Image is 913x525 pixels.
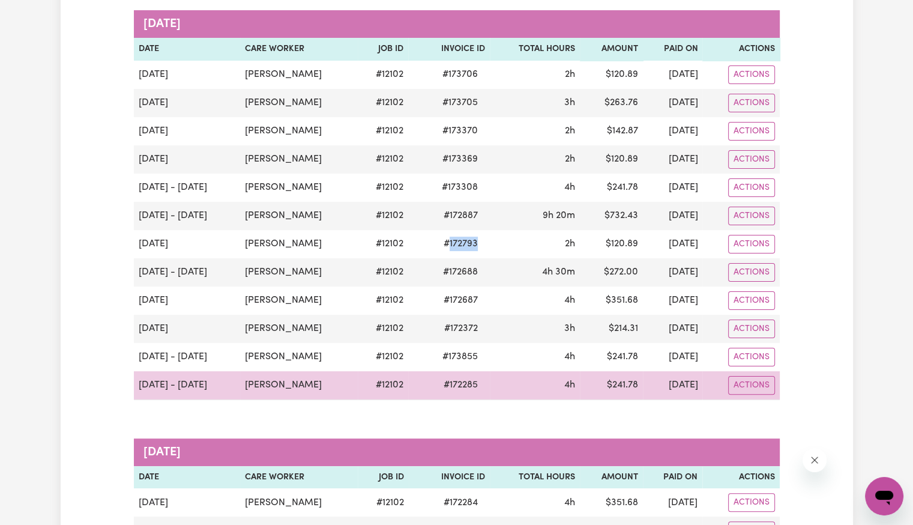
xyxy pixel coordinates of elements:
td: $ 120.89 [580,145,643,174]
td: [PERSON_NAME] [240,488,358,517]
td: [PERSON_NAME] [240,230,358,258]
td: # 12102 [358,145,408,174]
td: [DATE] [643,343,702,371]
button: Actions [728,348,775,366]
span: 2 hours [565,239,575,249]
span: 9 hours 20 minutes [543,211,575,220]
span: # 172793 [436,237,485,251]
button: Actions [728,320,775,338]
th: Care Worker [240,466,358,489]
th: Amount [580,38,643,61]
th: Amount [580,466,643,489]
th: Date [134,38,240,61]
span: 3 hours [564,324,575,333]
td: $ 120.89 [580,61,643,89]
caption: [DATE] [134,439,780,466]
td: $ 263.76 [580,89,643,117]
td: [DATE] - [DATE] [134,202,240,230]
span: 2 hours [565,70,575,79]
td: $ 241.78 [580,343,643,371]
td: [DATE] [643,258,702,287]
button: Actions [728,291,775,310]
td: [DATE] [643,315,702,343]
button: Actions [728,65,775,84]
td: [DATE] [643,287,702,315]
span: # 172887 [436,208,485,223]
td: [PERSON_NAME] [240,371,358,400]
span: # 172687 [436,293,485,308]
span: # 173369 [435,152,485,166]
span: 4 hours [564,352,575,362]
td: [DATE] [134,315,240,343]
td: [DATE] [134,230,240,258]
th: Job ID [358,38,408,61]
span: # 172284 [436,496,485,510]
td: [PERSON_NAME] [240,343,358,371]
td: $ 142.87 [580,117,643,145]
td: [PERSON_NAME] [240,287,358,315]
td: [PERSON_NAME] [240,61,358,89]
td: $ 272.00 [580,258,643,287]
td: [DATE] [643,174,702,202]
td: # 12102 [358,258,408,287]
td: [DATE] [643,202,702,230]
td: $ 351.68 [580,287,643,315]
th: Care Worker [240,38,358,61]
td: [PERSON_NAME] [240,258,358,287]
td: [DATE] [643,61,702,89]
td: [DATE] [643,89,702,117]
td: [DATE] [643,117,702,145]
span: 3 hours [564,98,575,108]
span: # 172285 [436,378,485,392]
th: Actions [702,38,779,61]
td: [DATE] - [DATE] [134,371,240,400]
span: # 173308 [435,180,485,195]
td: # 12102 [358,315,408,343]
th: Date [134,466,240,489]
td: # 12102 [358,89,408,117]
span: # 172688 [436,265,485,279]
th: Invoice ID [409,466,490,489]
th: Paid On [643,466,703,489]
span: 4 hours [564,183,575,192]
button: Actions [728,207,775,225]
span: # 173706 [435,67,485,82]
th: Invoice ID [408,38,490,61]
td: # 12102 [358,343,408,371]
iframe: Close message [803,448,827,472]
td: [DATE] - [DATE] [134,258,240,287]
th: Actions [702,466,779,489]
td: [PERSON_NAME] [240,174,358,202]
td: [DATE] [643,145,702,174]
span: 2 hours [565,154,575,164]
button: Actions [728,235,775,253]
td: [DATE] - [DATE] [134,174,240,202]
span: # 173855 [435,350,485,364]
span: 4 hours 30 minutes [542,267,575,277]
td: $ 120.89 [580,230,643,258]
button: Actions [728,263,775,282]
td: $ 214.31 [580,315,643,343]
td: # 12102 [358,371,408,400]
td: [PERSON_NAME] [240,145,358,174]
td: $ 241.78 [580,371,643,400]
span: # 173370 [435,124,485,138]
td: [DATE] [643,488,703,517]
span: # 173705 [435,96,485,110]
button: Actions [728,493,775,512]
td: # 12102 [358,287,408,315]
td: # 12102 [358,117,408,145]
span: 4 hours [564,296,575,305]
td: [DATE] - [DATE] [134,343,240,371]
td: [PERSON_NAME] [240,117,358,145]
td: [DATE] [134,117,240,145]
span: 4 hours [564,380,575,390]
td: # 12102 [358,174,408,202]
span: 2 hours [565,126,575,136]
th: Total Hours [490,38,580,61]
button: Actions [728,150,775,169]
iframe: Button to launch messaging window [865,477,903,515]
caption: [DATE] [134,10,780,38]
td: # 12102 [358,488,409,517]
button: Actions [728,94,775,112]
